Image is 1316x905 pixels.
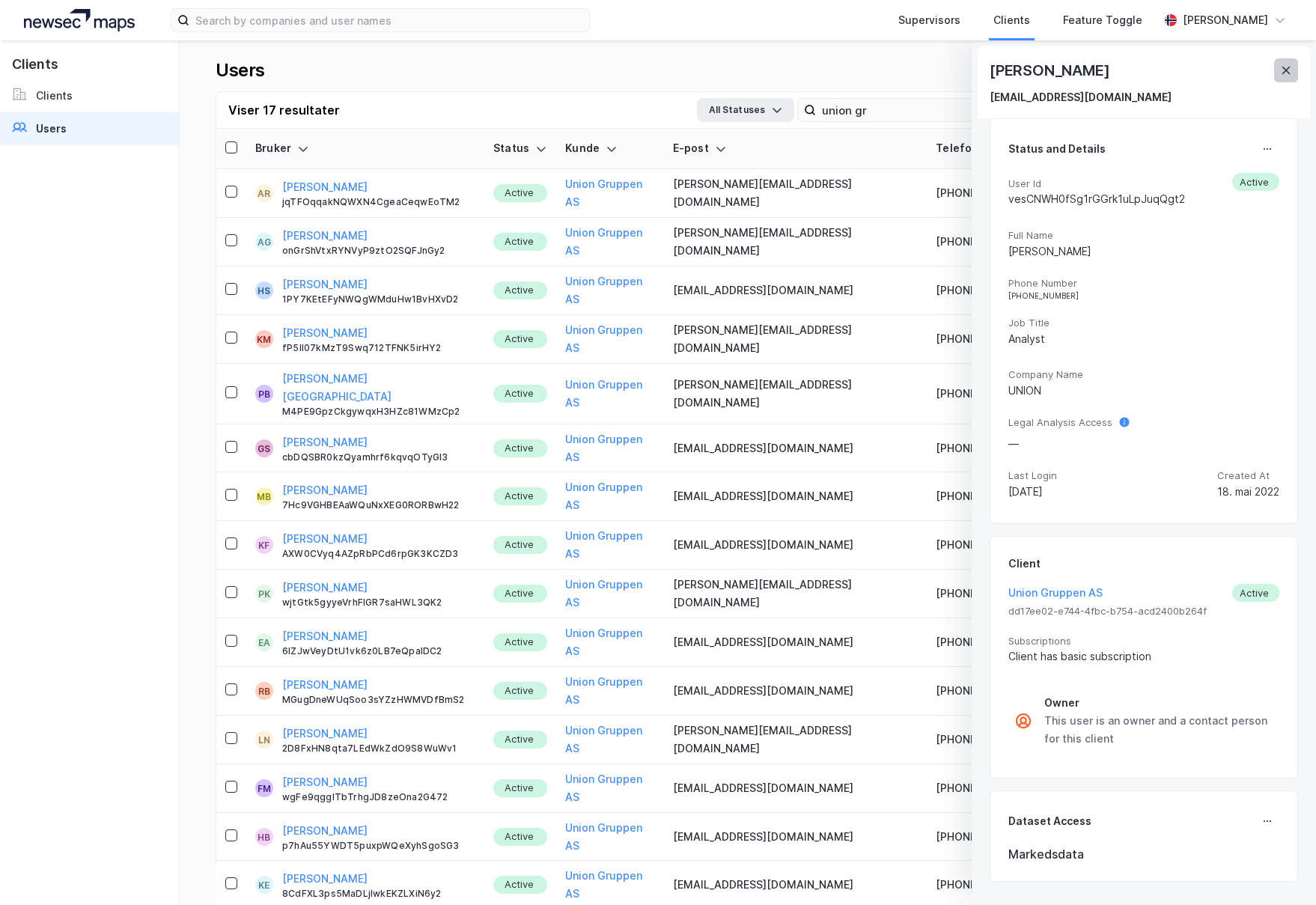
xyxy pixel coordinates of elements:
[282,481,368,499] button: [PERSON_NAME]
[664,218,927,266] td: [PERSON_NAME][EMAIL_ADDRESS][DOMAIN_NAME]
[936,682,1041,700] div: [PHONE_NUMBER]
[664,169,927,218] td: [PERSON_NAME][EMAIL_ADDRESS][DOMAIN_NAME]
[282,645,475,657] div: 6IZJwVeyDtU1vk6z0LB7eQpalDC2
[664,364,927,424] td: [PERSON_NAME][EMAIL_ADDRESS][DOMAIN_NAME]
[664,570,927,618] td: [PERSON_NAME][EMAIL_ADDRESS][DOMAIN_NAME]
[228,101,340,119] div: Viser 17 resultater
[936,779,1041,797] div: [PHONE_NUMBER]
[258,233,271,251] div: AG
[565,321,654,357] button: Union Gruppen AS
[1217,483,1279,501] div: 18. mai 2022
[664,315,927,364] td: [PERSON_NAME][EMAIL_ADDRESS][DOMAIN_NAME]
[189,9,577,31] input: Search by companies and user names
[936,439,1041,457] div: [PHONE_NUMBER]
[258,779,271,797] div: FM
[282,227,368,245] button: [PERSON_NAME]
[257,487,271,505] div: MB
[664,266,927,315] td: [EMAIL_ADDRESS][DOMAIN_NAME]
[258,633,270,651] div: EA
[282,406,475,418] div: M4PE9GpzCkgywqxH3HZc81WMzCp2
[282,579,368,597] button: [PERSON_NAME]
[282,548,475,560] div: AXW0CVyq4AZpRbPCd6rpGK3KCZD3
[936,385,1041,403] div: [PHONE_NUMBER]
[993,11,1030,29] div: Clients
[990,58,1112,82] div: [PERSON_NAME]
[282,530,368,548] button: [PERSON_NAME]
[565,770,654,806] button: Union Gruppen AS
[565,624,654,660] button: Union Gruppen AS
[282,324,368,342] button: [PERSON_NAME]
[664,764,927,813] td: [EMAIL_ADDRESS][DOMAIN_NAME]
[1241,833,1316,905] iframe: Chat Widget
[258,439,270,457] div: GS
[936,233,1041,251] div: [PHONE_NUMBER]
[255,141,475,156] div: Bruker
[1044,694,1273,712] div: Owner
[258,536,269,554] div: KF
[36,120,67,138] div: Users
[697,98,794,122] button: All Statuses
[216,58,265,82] div: Users
[664,716,927,764] td: [PERSON_NAME][EMAIL_ADDRESS][DOMAIN_NAME]
[1008,317,1279,329] span: Job Title
[1008,243,1279,260] div: [PERSON_NAME]
[1008,140,1106,158] div: Status and Details
[565,819,654,855] button: Union Gruppen AS
[1008,555,1041,573] div: Client
[282,773,368,791] button: [PERSON_NAME]
[258,184,270,202] div: AR
[664,618,927,667] td: [EMAIL_ADDRESS][DOMAIN_NAME]
[282,597,475,609] div: wjtGtk5gyyeVrhFIGR7saHWL3QK2
[664,472,927,521] td: [EMAIL_ADDRESS][DOMAIN_NAME]
[664,813,927,862] td: [EMAIL_ADDRESS][DOMAIN_NAME]
[936,281,1041,299] div: [PHONE_NUMBER]
[936,184,1041,202] div: [PHONE_NUMBER]
[1008,469,1057,482] span: Last Login
[24,9,135,31] img: logo.a4113a55bc3d86da70a041830d287a7e.svg
[936,585,1041,603] div: [PHONE_NUMBER]
[1008,229,1279,242] span: Full Name
[1008,605,1279,618] span: dd17ee02-e744-4fbc-b754-acd2400b264f
[282,370,475,406] button: [PERSON_NAME][GEOGRAPHIC_DATA]
[565,376,654,412] button: Union Gruppen AS
[1008,291,1279,300] div: [PHONE_NUMBER]
[664,667,927,716] td: [EMAIL_ADDRESS][DOMAIN_NAME]
[282,870,368,888] button: [PERSON_NAME]
[1008,277,1279,290] span: Phone Number
[816,99,1022,121] input: Search user by name, email or client
[282,725,368,743] button: [PERSON_NAME]
[1008,435,1112,453] div: —
[565,576,654,612] button: Union Gruppen AS
[282,196,475,208] div: jqTFOqqakNQWXN4CgeaCeqwEoTM2
[282,791,475,803] div: wgFe9qggITbTrhgJD8zeOna2G472
[1063,11,1142,29] div: Feature Toggle
[1008,177,1185,190] span: User Id
[282,822,368,840] button: [PERSON_NAME]
[258,585,270,603] div: PK
[282,245,475,257] div: onGrShVtxRYNVyP9ztO2SQFJnGy2
[936,536,1041,554] div: [PHONE_NUMBER]
[936,633,1041,651] div: [PHONE_NUMBER]
[282,293,475,305] div: 1PY7KEtEFyNWQgWMduHw1BvHXvD2
[257,330,271,348] div: KM
[258,828,270,846] div: HB
[565,673,654,709] button: Union Gruppen AS
[282,433,368,451] button: [PERSON_NAME]
[1008,330,1279,348] div: Analyst
[1044,712,1273,748] div: This user is an owner and a contact person for this client
[936,487,1041,505] div: [PHONE_NUMBER]
[282,694,475,706] div: MGugDneWUqSoo3sYZzHWMVDfBmS2
[282,451,475,463] div: cbDQSBR0kzQyamhrf6kqvqOTyGI3
[664,424,927,473] td: [EMAIL_ADDRESS][DOMAIN_NAME]
[1008,483,1057,501] div: [DATE]
[282,275,368,293] button: [PERSON_NAME]
[1008,584,1103,602] button: Union Gruppen AS
[258,682,270,700] div: RB
[282,178,368,196] button: [PERSON_NAME]
[1241,833,1316,905] div: Kontrollprogram for chat
[565,141,654,156] div: Kunde
[565,224,654,260] button: Union Gruppen AS
[258,385,270,403] div: PB
[936,731,1041,749] div: [PHONE_NUMBER]
[565,867,654,903] button: Union Gruppen AS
